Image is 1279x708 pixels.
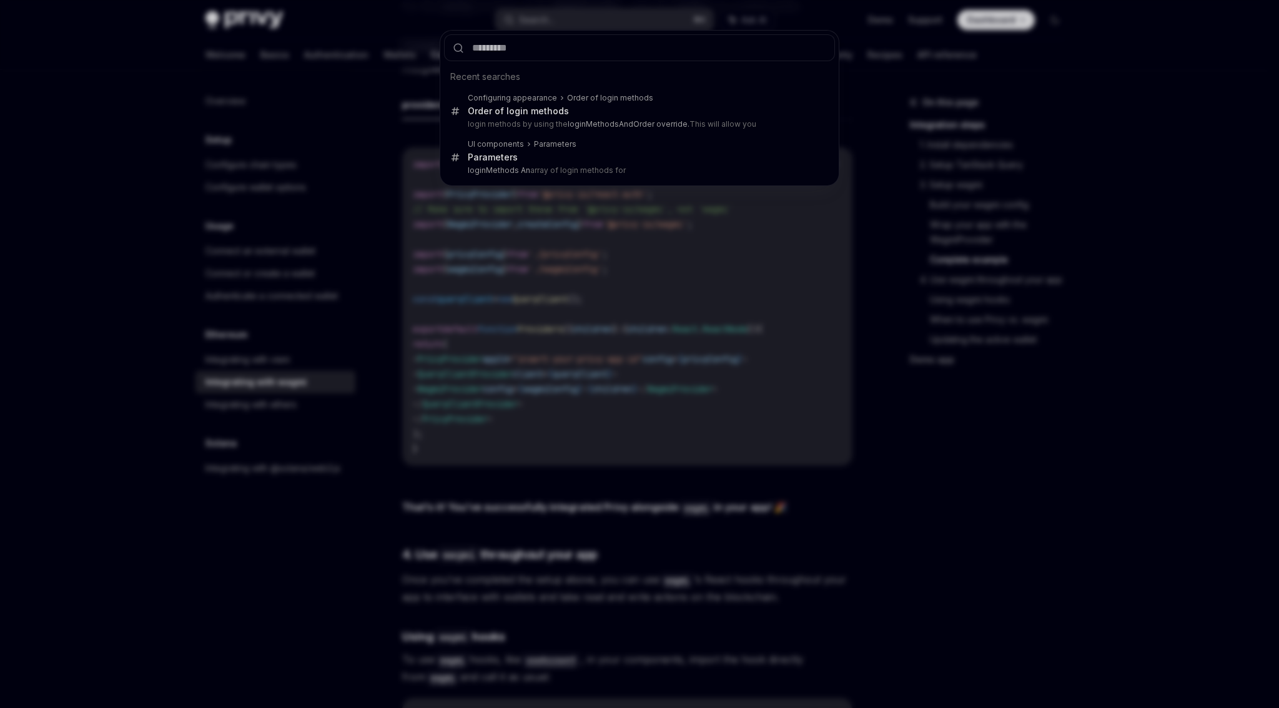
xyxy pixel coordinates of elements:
div: Parameters [468,152,518,163]
div: Order of login methods [567,93,653,103]
div: Parameters [534,139,576,149]
p: login methods by using the This will allow you [468,119,809,129]
span: Recent searches [450,71,520,83]
b: loginMethods An [468,165,530,175]
div: Order of login methods [468,106,569,117]
p: array of login methods for [468,165,809,175]
div: Configuring appearance [468,93,557,103]
b: loginMethodsAndOrder override. [568,119,689,129]
div: UI components [468,139,524,149]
